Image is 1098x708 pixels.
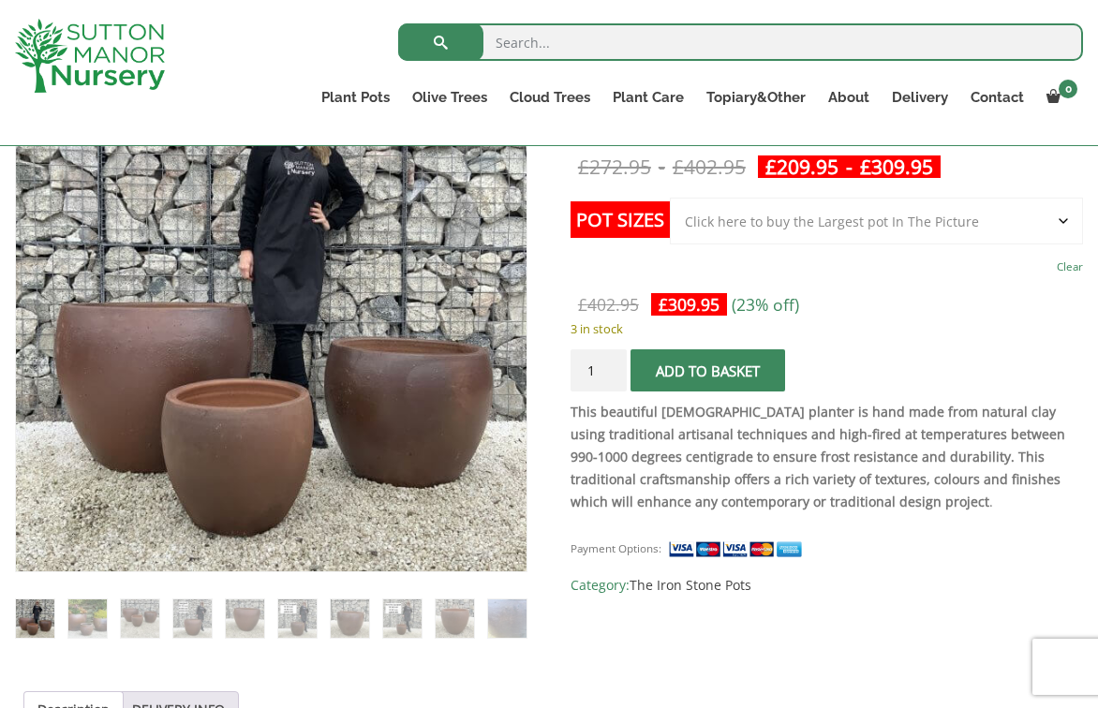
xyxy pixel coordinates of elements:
[226,599,264,638] img: The Mui Ne Iron Stone Plant Pots - Image 5
[659,293,720,316] bdi: 309.95
[765,154,777,180] span: £
[758,155,941,178] ins: -
[571,201,670,238] label: Pot Sizes
[401,84,498,111] a: Olive Trees
[881,84,959,111] a: Delivery
[1035,84,1083,111] a: 0
[659,293,668,316] span: £
[173,599,212,638] img: The Mui Ne Iron Stone Plant Pots - Image 4
[310,84,401,111] a: Plant Pots
[68,599,107,638] img: The Mui Ne Iron Stone Plant Pots - Image 2
[571,574,1083,597] span: Category:
[578,293,639,316] bdi: 402.95
[571,317,1083,340] p: 3 in stock
[571,155,753,178] del: -
[571,401,1083,513] p: .
[1059,80,1077,98] span: 0
[959,84,1035,111] a: Contact
[571,541,661,555] small: Payment Options:
[498,84,601,111] a: Cloud Trees
[16,599,54,638] img: The Mui Ne Iron Stone Plant Pots
[765,154,838,180] bdi: 209.95
[673,154,684,180] span: £
[673,154,746,180] bdi: 402.95
[398,23,1083,61] input: Search...
[571,403,1065,510] strong: This beautiful [DEMOGRAPHIC_DATA] planter is hand made from natural clay using traditional artisa...
[578,154,589,180] span: £
[436,599,474,638] img: The Mui Ne Iron Stone Plant Pots - Image 9
[732,293,799,316] span: (23% off)
[121,599,159,638] img: The Mui Ne Iron Stone Plant Pots - Image 3
[578,293,587,316] span: £
[16,61,527,571] img: The Mui Ne Iron Stone Plant Pots - IMG 3074 scaled
[578,154,651,180] bdi: 272.95
[601,84,695,111] a: Plant Care
[860,154,871,180] span: £
[15,19,165,93] img: logo
[278,599,317,638] img: The Mui Ne Iron Stone Plant Pots - Image 6
[1057,254,1083,280] a: Clear options
[630,576,751,594] a: The Iron Stone Pots
[695,84,817,111] a: Topiary&Other
[571,349,627,391] input: Product quantity
[331,599,369,638] img: The Mui Ne Iron Stone Plant Pots - Image 7
[668,539,809,559] img: payment supported
[383,599,422,638] img: The Mui Ne Iron Stone Plant Pots - Image 8
[817,84,881,111] a: About
[631,349,785,391] button: Add to basket
[860,154,933,180] bdi: 309.95
[488,599,527,638] img: The Mui Ne Iron Stone Plant Pots - Image 10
